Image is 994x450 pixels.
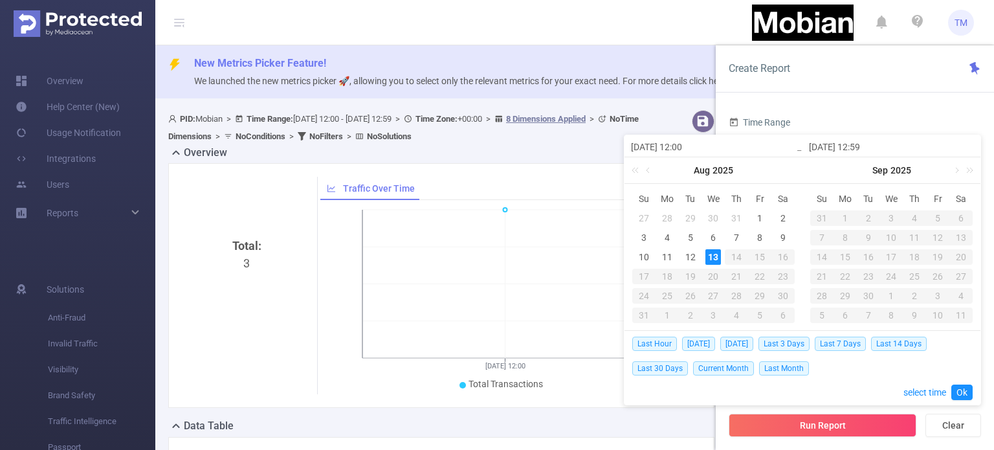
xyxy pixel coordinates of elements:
[903,249,926,265] div: 18
[725,189,748,208] th: Thu
[748,247,771,267] td: August 15, 2025
[748,269,771,284] div: 22
[926,189,949,208] th: Fri
[725,288,748,304] div: 28
[880,288,903,304] div: 1
[834,193,857,205] span: Mo
[857,208,880,228] td: September 2, 2025
[632,308,656,323] div: 31
[834,189,857,208] th: Mon
[702,308,725,323] div: 3
[903,210,926,226] div: 4
[16,94,120,120] a: Help Center (New)
[656,308,679,323] div: 1
[748,249,771,265] div: 15
[771,208,795,228] td: August 2, 2025
[949,249,973,265] div: 20
[857,267,880,286] td: September 23, 2025
[949,308,973,323] div: 11
[682,337,715,351] span: [DATE]
[679,228,702,247] td: August 5, 2025
[632,286,656,306] td: August 24, 2025
[926,288,949,304] div: 3
[857,286,880,306] td: September 30, 2025
[926,249,949,265] div: 19
[880,208,903,228] td: September 3, 2025
[679,308,702,323] div: 2
[729,414,916,437] button: Run Report
[656,306,679,325] td: September 1, 2025
[659,230,675,245] div: 4
[889,157,912,183] a: 2025
[810,208,834,228] td: August 31, 2025
[632,306,656,325] td: August 31, 2025
[656,288,679,304] div: 25
[632,337,677,351] span: Last Hour
[949,208,973,228] td: September 6, 2025
[632,208,656,228] td: July 27, 2025
[702,286,725,306] td: August 27, 2025
[632,269,656,284] div: 17
[926,228,949,247] td: September 12, 2025
[857,269,880,284] div: 23
[168,114,639,141] span: Mobian [DATE] 12:00 - [DATE] 12:59 +00:00
[692,157,711,183] a: Aug
[725,308,748,323] div: 4
[632,288,656,304] div: 24
[168,115,180,123] i: icon: user
[656,247,679,267] td: August 11, 2025
[926,247,949,267] td: September 19, 2025
[656,189,679,208] th: Mon
[880,210,903,226] div: 3
[926,208,949,228] td: September 5, 2025
[857,189,880,208] th: Tue
[926,306,949,325] td: October 10, 2025
[903,193,926,205] span: Th
[903,247,926,267] td: September 18, 2025
[636,249,652,265] div: 10
[309,131,343,141] b: No Filters
[834,247,857,267] td: September 15, 2025
[702,193,725,205] span: We
[810,288,834,304] div: 28
[926,267,949,286] td: September 26, 2025
[683,230,698,245] div: 5
[725,193,748,205] span: Th
[48,331,155,357] span: Invalid Traffic
[771,288,795,304] div: 30
[775,230,791,245] div: 9
[857,210,880,226] div: 2
[48,305,155,331] span: Anti-Fraud
[771,286,795,306] td: August 30, 2025
[679,288,702,304] div: 26
[679,269,702,284] div: 19
[834,286,857,306] td: September 29, 2025
[14,10,142,37] img: Protected Media
[758,337,810,351] span: Last 3 Days
[949,230,973,245] div: 13
[771,228,795,247] td: August 9, 2025
[903,267,926,286] td: September 25, 2025
[343,183,415,194] span: Traffic Over Time
[880,247,903,267] td: September 17, 2025
[949,306,973,325] td: October 11, 2025
[725,249,748,265] div: 14
[702,189,725,208] th: Wed
[903,269,926,284] div: 25
[810,286,834,306] td: September 28, 2025
[771,267,795,286] td: August 23, 2025
[810,230,834,245] div: 7
[880,306,903,325] td: October 8, 2025
[951,385,973,400] a: Ok
[857,193,880,205] span: Tu
[810,308,834,323] div: 5
[16,172,69,197] a: Users
[834,308,857,323] div: 6
[810,269,834,284] div: 21
[236,131,285,141] b: No Conditions
[880,189,903,208] th: Wed
[285,131,298,141] span: >
[748,308,771,323] div: 5
[47,276,84,302] span: Solutions
[327,184,336,193] i: icon: line-chart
